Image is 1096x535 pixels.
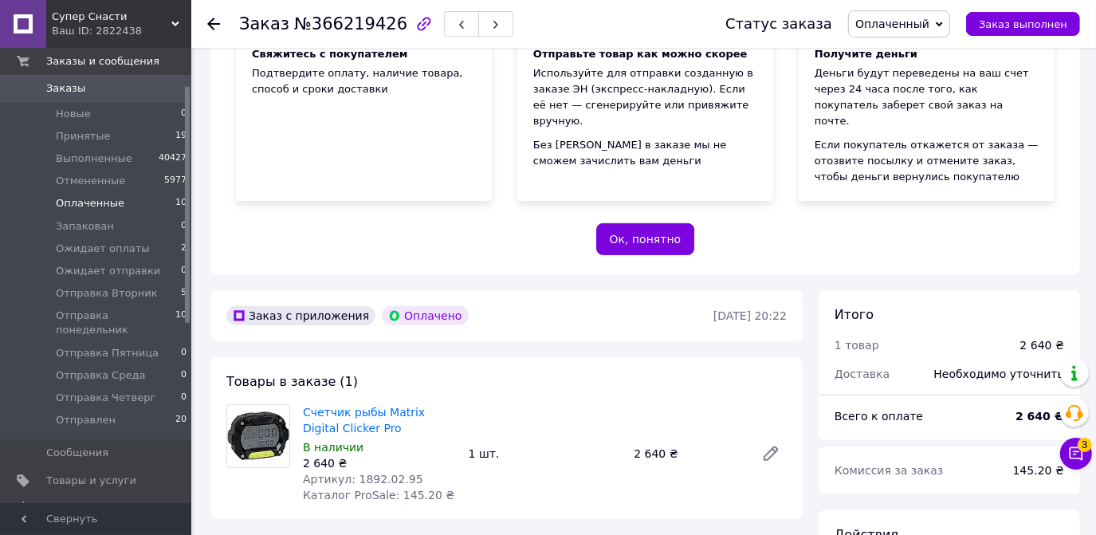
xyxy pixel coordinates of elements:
[755,438,787,470] a: Редактировать
[164,174,187,188] span: 5977
[925,356,1074,391] div: Необходимо уточнить
[52,10,171,24] span: Супер Снасти
[175,413,187,427] span: 20
[303,455,456,471] div: 2 640 ₴
[227,411,289,461] img: Счетчик рыбы Matrix Digital Clicker Pro
[181,264,187,278] span: 0
[462,443,628,465] div: 1 шт.
[835,464,944,477] span: Комиссия за заказ
[175,196,187,210] span: 10
[46,81,85,96] span: Заказы
[175,129,187,144] span: 19
[835,339,879,352] span: 1 товар
[181,346,187,360] span: 0
[181,219,187,234] span: 0
[815,48,917,60] span: Получите деньги
[1015,410,1064,423] b: 2 640 ₴
[1060,438,1092,470] button: Чат с покупателем3
[159,151,187,166] span: 40427
[855,18,929,30] span: Оплаченный
[382,306,468,325] div: Оплачено
[56,309,175,337] span: Отправка понедельник
[303,406,425,435] a: Счетчик рыбы Matrix Digital Clicker Pro
[596,223,695,255] button: Ок, понятно
[56,129,111,144] span: Принятые
[713,309,787,322] time: [DATE] 20:22
[56,264,160,278] span: Ожидает отправки
[533,48,748,60] span: Отправьте товар как можно скорее
[181,107,187,121] span: 0
[979,18,1067,30] span: Заказ выполнен
[815,65,1039,129] div: Деньги будут переведены на ваш счет через 24 часа после того, как покупатель заберет свой заказ н...
[56,413,116,427] span: Отправлен
[46,474,136,488] span: Товары и услуги
[533,137,757,169] div: Без [PERSON_NAME] в заказе мы не сможем зачислить вам деньги
[56,174,125,188] span: Отмененные
[303,489,454,502] span: Каталог ProSale: 145.20 ₴
[725,16,832,32] div: Статус заказа
[52,24,191,38] div: Ваш ID: 2822438
[181,391,187,405] span: 0
[835,410,923,423] span: Всего к оплате
[815,137,1039,185] div: Если покупатель откажется от заказа — отозвите посылку и отмените заказ, чтобы деньги вернулись п...
[226,306,375,325] div: Заказ с приложения
[56,242,150,256] span: Ожидает оплаты
[303,441,363,454] span: В наличии
[1013,464,1064,477] span: 145.20 ₴
[175,309,187,337] span: 10
[46,54,159,69] span: Заказы и сообщения
[226,374,358,389] span: Товары в заказе (1)
[56,286,158,301] span: Отправка Вторник
[56,346,159,360] span: Отправка Пятница
[533,65,757,129] div: Используйте для отправки созданную в заказе ЭН (экспресс-накладную). Если её нет — сгенерируйте и...
[56,391,155,405] span: Отправка Четверг
[835,307,874,322] span: Итого
[303,473,423,486] span: Артикул: 1892.02.95
[56,196,124,210] span: Оплаченные
[239,14,289,33] span: Заказ
[966,12,1080,36] button: Заказ выполнен
[56,151,132,166] span: Выполненные
[181,286,187,301] span: 5
[294,14,407,33] span: №366219426
[627,443,748,465] div: 2 640 ₴
[56,107,91,121] span: Новые
[1078,438,1092,452] span: 3
[252,48,407,60] span: Свяжитесь с покупателем
[207,16,220,32] div: Вернуться назад
[56,368,145,383] span: Отправка Среда
[1020,337,1064,353] div: 2 640 ₴
[835,368,890,380] span: Доставка
[181,242,187,256] span: 2
[181,368,187,383] span: 0
[56,219,114,234] span: Запакован
[46,501,119,515] span: Уведомления
[46,446,108,460] span: Сообщения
